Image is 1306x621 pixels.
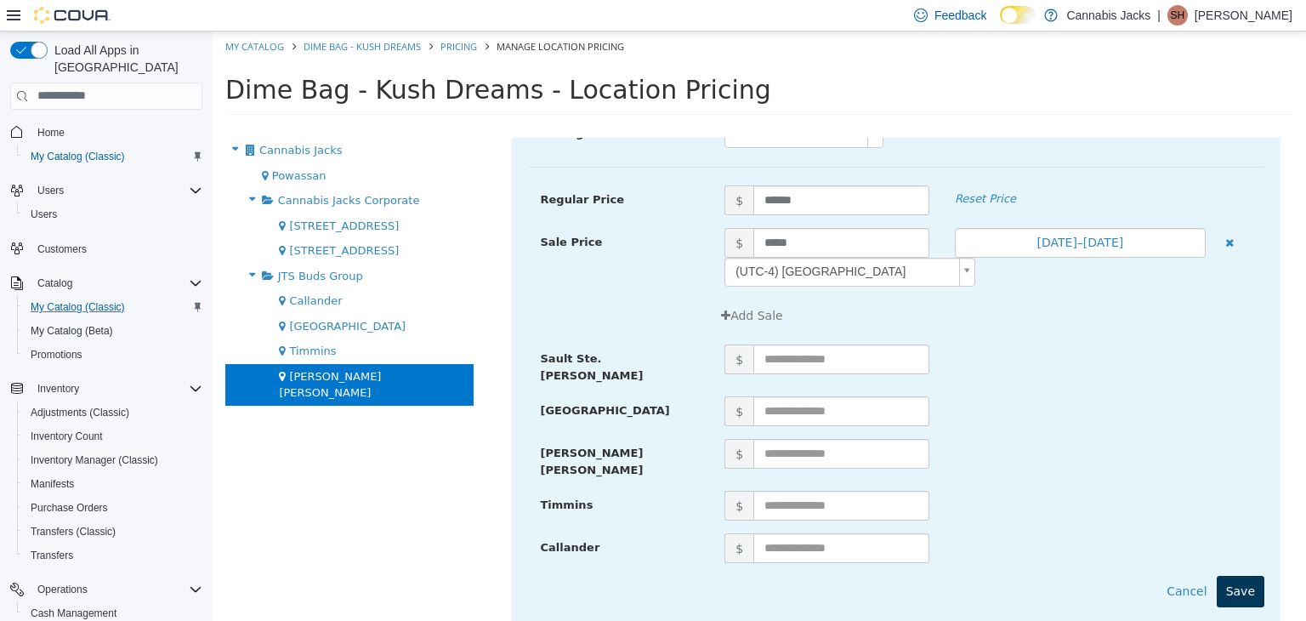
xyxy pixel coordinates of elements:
span: Users [31,180,202,201]
button: Manifests [17,472,209,496]
span: $ [512,459,541,489]
a: My Catalog (Classic) [24,146,132,167]
span: Powassan [60,138,114,151]
p: [PERSON_NAME] [1195,5,1292,26]
a: Transfers [24,545,80,566]
a: Home [31,122,71,143]
span: Feedback [934,7,986,24]
button: Inventory Count [17,424,209,448]
span: Sale Price [328,204,390,217]
span: Users [37,184,64,197]
button: Inventory [31,379,86,399]
span: Sault Ste. [PERSON_NAME] [328,321,431,350]
span: Inventory Manager (Classic) [31,453,158,467]
a: Dime Bag - Kush Dreams [91,9,208,21]
a: Users [24,204,64,225]
span: Dark Mode [1000,24,1001,25]
span: Callander [328,510,388,522]
span: Purchase Orders [24,498,202,518]
span: Manifests [31,477,74,491]
a: Pricing [228,9,264,21]
button: Promotions [17,343,209,367]
span: Users [31,208,57,221]
span: SH [1171,5,1185,26]
button: Save [1004,544,1052,576]
button: Add Sale [499,269,580,300]
button: [DATE]–[DATE] [742,197,993,226]
button: Users [17,202,209,226]
p: Cannabis Jacks [1066,5,1150,26]
span: Adjustments (Classic) [31,406,129,419]
button: Catalog [3,271,209,295]
span: Catalog [31,273,202,293]
span: Home [31,122,202,143]
span: JTS Buds Group [65,238,150,251]
a: Adjustments (Classic) [24,402,136,423]
button: My Catalog (Classic) [17,295,209,319]
span: [GEOGRAPHIC_DATA] [77,288,193,301]
span: [PERSON_NAME] [PERSON_NAME] [66,339,168,368]
button: Catalog [31,273,79,293]
a: Promotions [24,345,89,365]
button: Users [31,180,71,201]
button: Operations [3,578,209,601]
span: Inventory [37,382,79,396]
span: [PERSON_NAME] [PERSON_NAME] [328,415,431,445]
a: My Catalog (Beta) [24,321,120,341]
a: Manifests [24,474,81,494]
button: Transfers (Classic) [17,520,209,544]
a: Customers [31,239,94,259]
span: Dime Bag - Kush Dreams - Location Pricing [13,43,559,73]
span: $ [512,313,541,343]
span: My Catalog (Classic) [24,146,202,167]
span: Inventory Count [24,426,202,447]
button: Inventory [3,377,209,401]
em: Reset Price [742,161,803,174]
span: $ [512,502,541,532]
span: [STREET_ADDRESS] [77,213,186,225]
button: Inventory Manager (Classic) [17,448,209,472]
span: Load All Apps in [GEOGRAPHIC_DATA] [48,42,202,76]
span: $ [512,197,541,226]
span: Transfers (Classic) [24,521,202,542]
span: $ [512,154,541,184]
span: Transfers (Classic) [31,525,116,538]
span: [STREET_ADDRESS] [77,188,186,201]
input: Dark Mode [1000,6,1036,24]
button: Operations [31,579,94,600]
span: Transfers [24,545,202,566]
button: Cancel [945,544,1003,576]
span: Inventory [31,379,202,399]
span: Customers [31,238,202,259]
span: Regular Price [328,162,412,174]
span: Home [37,126,65,140]
span: Manifests [24,474,202,494]
span: Timmins [328,467,381,480]
a: Purchase Orders [24,498,115,518]
span: [GEOGRAPHIC_DATA] [328,373,457,385]
span: Customers [37,242,87,256]
span: My Catalog (Beta) [31,324,113,338]
button: Customers [3,236,209,261]
span: Timmins [77,313,123,326]
button: Transfers [17,544,209,567]
button: Purchase Orders [17,496,209,520]
span: My Catalog (Classic) [31,300,125,314]
span: Inventory Manager (Classic) [24,450,202,470]
span: Adjustments (Classic) [24,402,202,423]
span: Promotions [24,345,202,365]
span: Catalog [37,276,72,290]
span: Manage Location Pricing [284,9,412,21]
span: Cash Management [31,607,116,620]
a: Inventory Count [24,426,110,447]
span: Cannabis Jacks [47,112,130,125]
span: Callander [77,263,129,276]
a: Transfers (Classic) [24,521,122,542]
span: Operations [31,579,202,600]
p: | [1157,5,1161,26]
span: My Catalog (Classic) [31,150,125,163]
span: My Catalog (Beta) [24,321,202,341]
span: Transfers [31,549,73,562]
span: Cannabis Jacks Corporate [65,162,207,175]
button: Home [3,120,209,145]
